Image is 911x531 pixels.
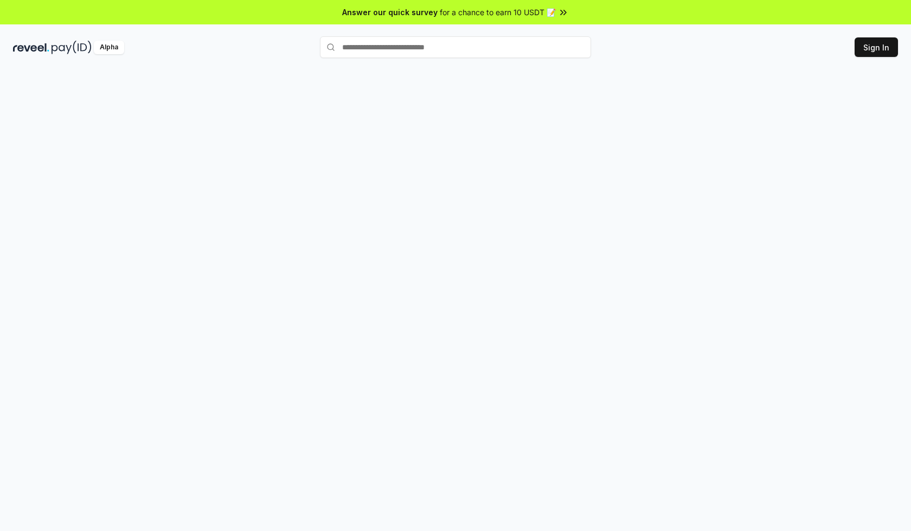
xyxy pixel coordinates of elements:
[855,37,898,57] button: Sign In
[52,41,92,54] img: pay_id
[440,7,556,18] span: for a chance to earn 10 USDT 📝
[94,41,124,54] div: Alpha
[13,41,49,54] img: reveel_dark
[342,7,438,18] span: Answer our quick survey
